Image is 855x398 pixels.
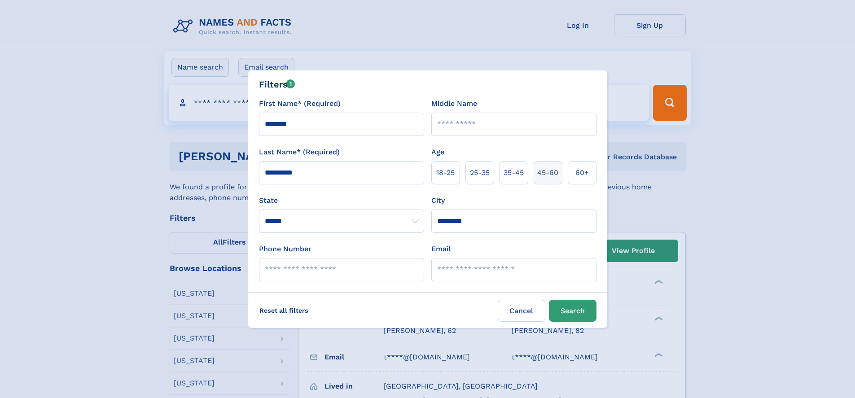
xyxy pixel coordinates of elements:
span: 45‑60 [537,167,558,178]
span: 60+ [575,167,589,178]
label: Reset all filters [254,300,314,321]
label: State [259,195,424,206]
button: Search [549,300,596,322]
label: Last Name* (Required) [259,147,340,157]
label: Email [431,244,451,254]
div: Filters [259,78,295,91]
span: 25‑35 [470,167,490,178]
label: First Name* (Required) [259,98,341,109]
label: City [431,195,445,206]
label: Cancel [498,300,545,322]
label: Age [431,147,444,157]
label: Middle Name [431,98,477,109]
span: 35‑45 [504,167,524,178]
label: Phone Number [259,244,311,254]
span: 18‑25 [436,167,455,178]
